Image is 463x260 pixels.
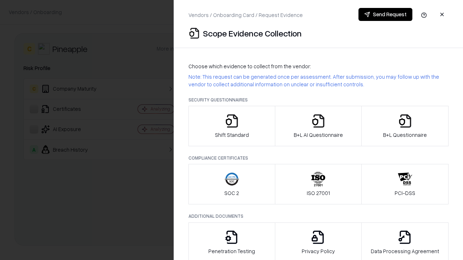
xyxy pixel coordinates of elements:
p: PCI-DSS [395,189,415,197]
button: Shift Standard [188,106,275,146]
p: Data Processing Agreement [371,247,439,255]
p: B+L Questionnaire [383,131,427,139]
p: SOC 2 [224,189,239,197]
button: PCI-DSS [361,164,449,204]
p: Security Questionnaires [188,97,449,103]
p: Note: This request can be generated once per assessment. After submission, you may follow up with... [188,73,449,88]
p: ISO 27001 [307,189,330,197]
button: SOC 2 [188,164,275,204]
p: Additional Documents [188,213,449,219]
p: B+L AI Questionnaire [294,131,343,139]
button: ISO 27001 [275,164,362,204]
p: Scope Evidence Collection [203,27,302,39]
p: Compliance Certificates [188,155,449,161]
p: Choose which evidence to collect from the vendor: [188,62,449,70]
p: Vendors / Onboarding Card / Request Evidence [188,11,303,19]
button: B+L AI Questionnaire [275,106,362,146]
p: Privacy Policy [302,247,335,255]
button: Send Request [358,8,412,21]
p: Shift Standard [215,131,249,139]
button: B+L Questionnaire [361,106,449,146]
p: Penetration Testing [208,247,255,255]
